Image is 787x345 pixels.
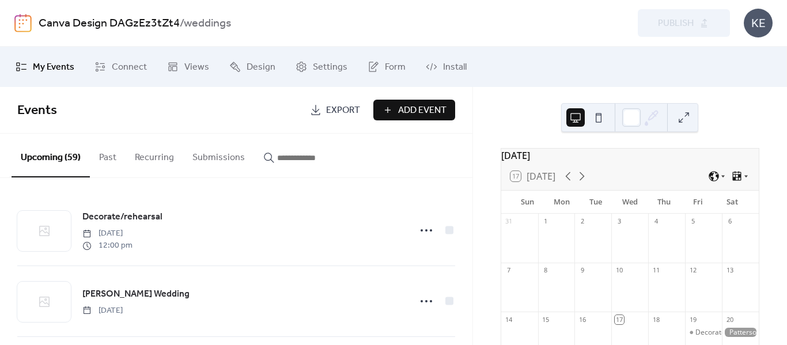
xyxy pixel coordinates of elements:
[722,328,759,338] div: Patterson Wedding
[39,13,180,35] a: Canva Design DAGzEz3tZt4
[82,287,190,302] a: [PERSON_NAME] Wedding
[688,266,697,275] div: 12
[744,9,773,37] div: KE
[14,14,32,32] img: logo
[443,60,467,74] span: Install
[652,266,660,275] div: 11
[158,51,218,82] a: Views
[695,328,759,338] div: Decorate/rehearsal
[184,13,231,35] b: weddings
[505,315,513,324] div: 14
[398,104,447,117] span: Add Event
[112,60,147,74] span: Connect
[716,191,750,214] div: Sat
[578,266,587,275] div: 9
[301,100,369,120] a: Export
[505,266,513,275] div: 7
[544,191,578,214] div: Mon
[359,51,414,82] a: Form
[183,134,254,176] button: Submissions
[685,328,722,338] div: Decorate/rehearsal
[578,315,587,324] div: 16
[12,134,90,177] button: Upcoming (59)
[681,191,715,214] div: Fri
[126,134,183,176] button: Recurring
[542,315,550,324] div: 15
[82,287,190,301] span: [PERSON_NAME] Wedding
[33,60,74,74] span: My Events
[501,149,759,162] div: [DATE]
[82,228,133,240] span: [DATE]
[688,217,697,226] div: 5
[647,191,681,214] div: Thu
[82,240,133,252] span: 12:00 pm
[287,51,356,82] a: Settings
[385,60,406,74] span: Form
[652,315,660,324] div: 18
[652,217,660,226] div: 4
[86,51,156,82] a: Connect
[615,315,623,324] div: 17
[82,210,162,225] a: Decorate/rehearsal
[510,191,544,214] div: Sun
[417,51,475,82] a: Install
[613,191,647,214] div: Wed
[615,266,623,275] div: 10
[17,98,57,123] span: Events
[615,217,623,226] div: 3
[180,13,184,35] b: /
[725,315,734,324] div: 20
[184,60,209,74] span: Views
[82,305,123,317] span: [DATE]
[7,51,83,82] a: My Events
[542,217,550,226] div: 1
[313,60,347,74] span: Settings
[542,266,550,275] div: 8
[725,217,734,226] div: 6
[373,100,455,120] button: Add Event
[725,266,734,275] div: 13
[90,134,126,176] button: Past
[505,217,513,226] div: 31
[326,104,360,117] span: Export
[247,60,275,74] span: Design
[578,191,612,214] div: Tue
[578,217,587,226] div: 2
[221,51,284,82] a: Design
[82,210,162,224] span: Decorate/rehearsal
[688,315,697,324] div: 19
